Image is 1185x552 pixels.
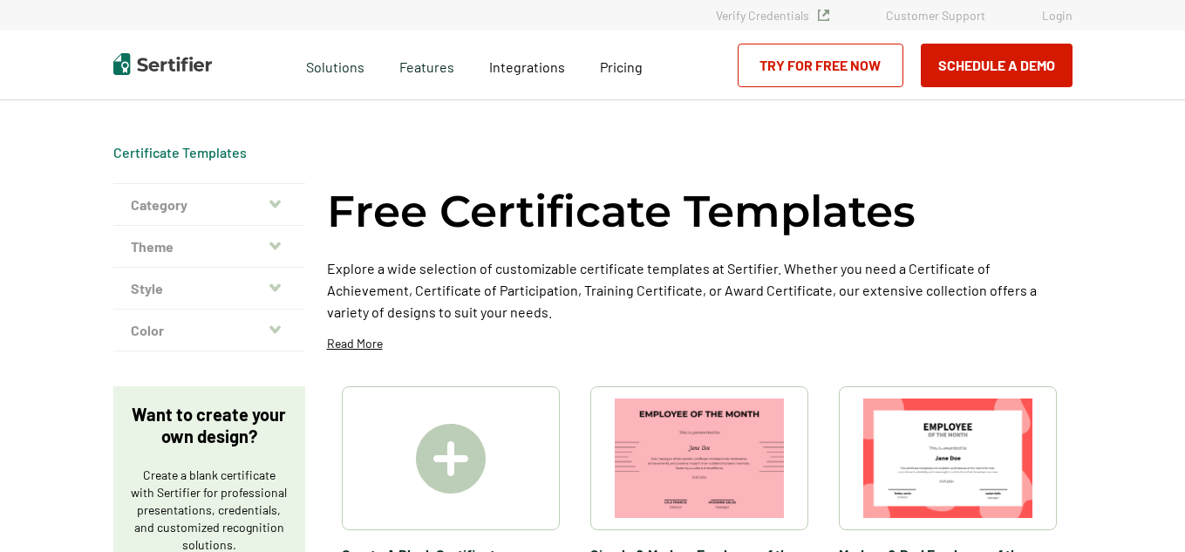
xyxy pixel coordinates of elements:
button: Category [113,184,305,226]
a: Pricing [600,54,643,76]
span: Pricing [600,58,643,75]
h1: Free Certificate Templates [327,183,916,240]
a: Try for Free Now [738,44,903,87]
a: Verify Credentials [716,8,829,23]
button: Theme [113,226,305,268]
img: Sertifier | Digital Credentialing Platform [113,53,212,75]
div: Breadcrumb [113,144,247,161]
img: Modern & Red Employee of the Month Certificate Template [863,399,1032,518]
a: Integrations [489,54,565,76]
a: Login [1042,8,1073,23]
span: Solutions [306,54,364,76]
img: Create A Blank Certificate [416,424,486,494]
a: Certificate Templates [113,144,247,160]
span: Features [399,54,454,76]
a: Customer Support [886,8,985,23]
img: Simple & Modern Employee of the Month Certificate Template [615,399,784,518]
p: Explore a wide selection of customizable certificate templates at Sertifier. Whether you need a C... [327,257,1073,323]
button: Style [113,268,305,310]
button: Color [113,310,305,351]
span: Integrations [489,58,565,75]
img: Verified [818,10,829,21]
p: Read More [327,335,383,352]
p: Want to create your own design? [131,404,288,447]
